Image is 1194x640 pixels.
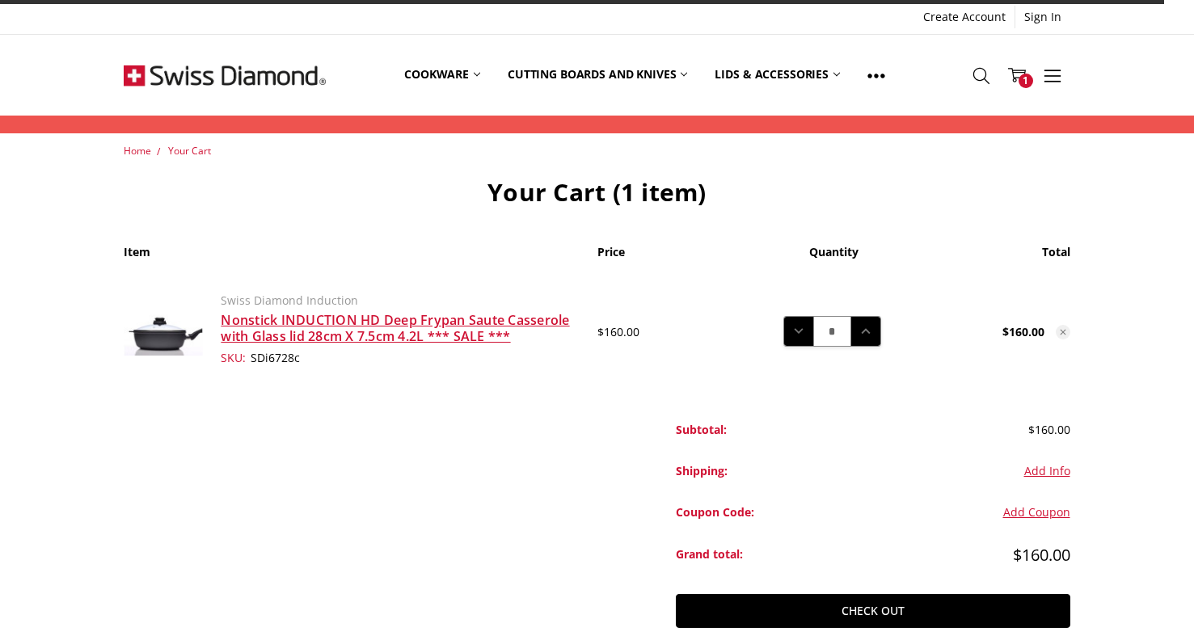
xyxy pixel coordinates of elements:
a: Your Cart [168,144,211,158]
th: Quantity [755,243,913,273]
a: Cookware [390,39,494,111]
strong: $160.00 [1002,324,1044,339]
dd: SDi6728c [221,349,579,367]
strong: Shipping: [676,463,728,478]
a: Check out [676,594,1070,628]
img: Free Shipping On Every Order [124,35,326,116]
img: Nonstick INDUCTION HD Deep Frypan Saute Casserole with Glass lid 28cm X 7.5cm 4.2L *** SALE *** [124,309,203,356]
span: 1 [1019,74,1033,88]
p: Swiss Diamond Induction [221,292,579,309]
a: Cutting boards and knives [494,39,702,111]
span: $160.00 [597,324,639,339]
a: Lids & Accessories [701,39,853,111]
span: $160.00 [1028,422,1070,437]
a: Nonstick INDUCTION HD Deep Frypan Saute Casserole with Glass lid 28cm X 7.5cm 4.2L *** SALE *** [221,311,569,345]
span: $160.00 [1013,544,1070,566]
th: Price [597,243,755,273]
button: Add Info [1024,462,1070,480]
dt: SKU: [221,349,246,367]
th: Total [913,243,1070,273]
strong: Subtotal: [676,422,727,437]
button: Add Coupon [1003,503,1070,521]
a: Home [124,144,151,158]
a: 1 [999,55,1035,95]
h1: Your Cart (1 item) [124,177,1070,208]
strong: Coupon Code: [676,504,754,520]
th: Item [124,243,597,273]
a: Sign In [1015,6,1070,28]
strong: Grand total: [676,546,743,562]
a: Create Account [914,6,1015,28]
a: Show All [854,39,899,112]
